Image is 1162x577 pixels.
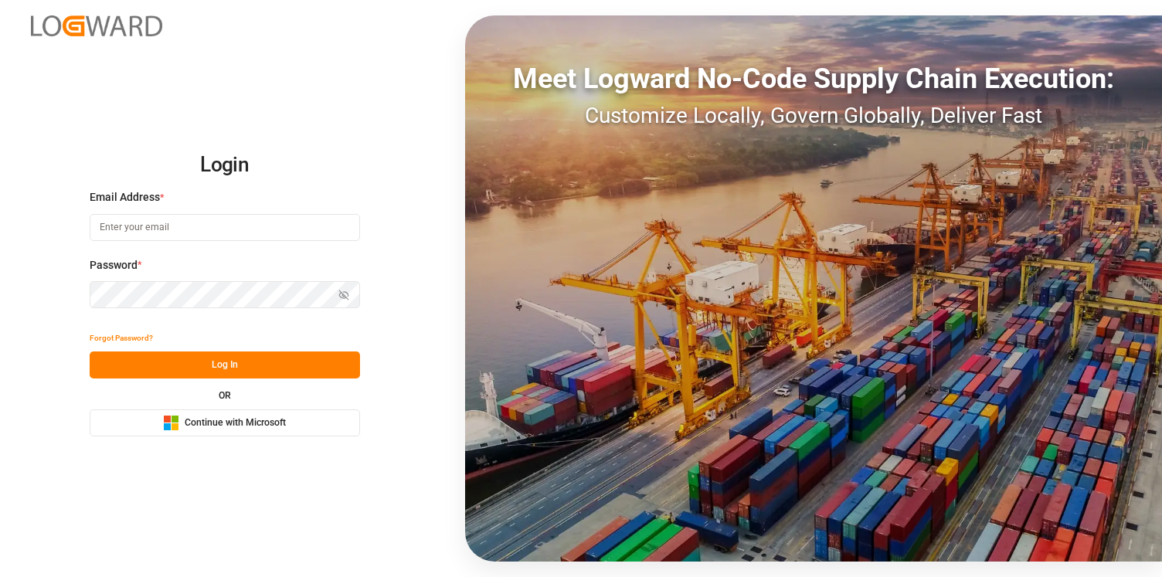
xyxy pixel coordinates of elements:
[90,141,360,190] h2: Login
[90,409,360,436] button: Continue with Microsoft
[90,324,153,351] button: Forgot Password?
[465,58,1162,100] div: Meet Logward No-Code Supply Chain Execution:
[185,416,286,430] span: Continue with Microsoft
[31,15,162,36] img: Logward_new_orange.png
[90,214,360,241] input: Enter your email
[90,189,160,205] span: Email Address
[90,257,138,273] span: Password
[219,391,231,400] small: OR
[465,100,1162,132] div: Customize Locally, Govern Globally, Deliver Fast
[90,351,360,378] button: Log In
